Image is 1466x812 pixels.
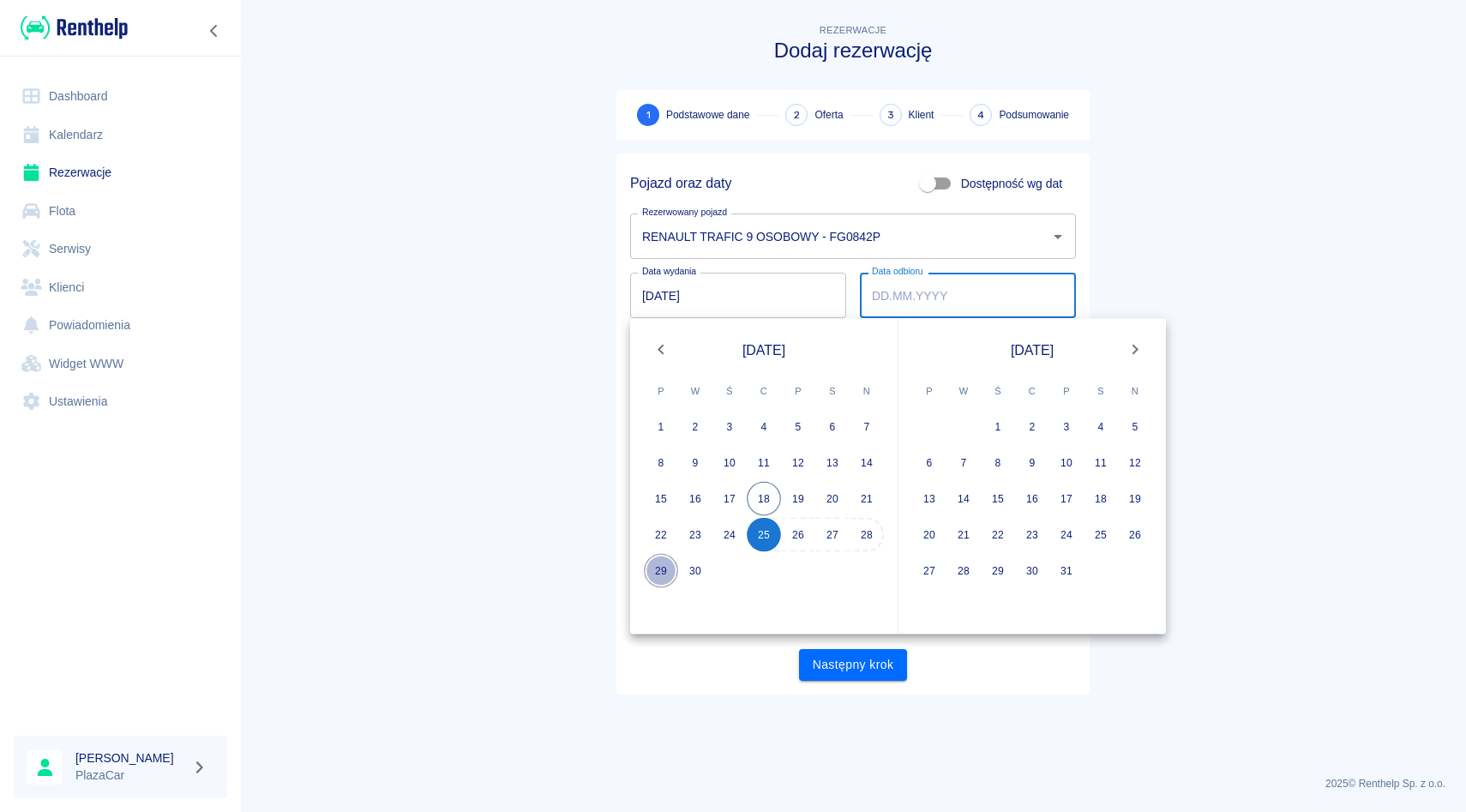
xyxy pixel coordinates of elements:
[909,107,934,123] span: Klient
[644,554,678,588] button: 29
[14,382,227,421] a: Ustawienia
[1046,225,1070,249] button: Otwórz
[712,518,747,552] button: 24
[644,333,678,367] button: Previous month
[817,374,848,408] span: sobota
[912,446,946,480] button: 6
[678,554,712,588] button: 30
[946,482,981,516] button: 14
[781,410,815,444] button: 5
[1084,410,1118,444] button: 4
[644,482,678,516] button: 15
[912,554,946,588] button: 27
[1015,554,1049,588] button: 30
[747,410,781,444] button: 4
[1084,482,1118,516] button: 18
[1015,482,1049,516] button: 16
[14,153,227,192] a: Rezerwacje
[1120,374,1151,408] span: niedziela
[747,446,781,480] button: 11
[14,306,227,345] a: Powiadomienia
[981,446,1015,480] button: 8
[14,230,227,268] a: Serwisy
[1118,446,1152,480] button: 12
[850,482,884,516] button: 21
[678,482,712,516] button: 16
[946,446,981,480] button: 7
[14,192,227,231] a: Flota
[644,446,678,480] button: 8
[14,268,227,307] a: Klienci
[646,106,651,124] span: 1
[814,107,843,123] span: Oferta
[815,410,850,444] button: 6
[666,107,749,123] span: Podstawowe dane
[850,518,884,552] button: 28
[794,106,800,124] span: 2
[21,14,128,42] img: Renthelp logo
[14,14,128,42] a: Renthelp logo
[644,518,678,552] button: 22
[75,749,185,767] h6: [PERSON_NAME]
[1118,482,1152,516] button: 19
[799,649,908,681] button: Następny krok
[1049,482,1084,516] button: 17
[851,374,882,408] span: niedziela
[781,446,815,480] button: 12
[261,776,1445,791] p: 2025 © Renthelp Sp. z o.o.
[630,273,846,318] input: DD.MM.YYYY
[860,273,1076,318] input: DD.MM.YYYY
[714,374,745,408] span: środa
[887,106,894,124] span: 3
[712,410,747,444] button: 3
[977,106,984,124] span: 4
[630,175,731,192] h5: Pojazd oraz daty
[815,482,850,516] button: 20
[981,482,1015,516] button: 15
[1015,518,1049,552] button: 23
[912,482,946,516] button: 13
[1118,410,1152,444] button: 5
[948,374,979,408] span: wtorek
[1085,374,1116,408] span: sobota
[815,518,850,552] button: 27
[961,175,1062,193] span: Dostępność wg dat
[1118,333,1152,367] button: Next month
[912,518,946,552] button: 20
[982,374,1013,408] span: środa
[914,374,945,408] span: poniedziałek
[999,107,1069,123] span: Podsumowanie
[712,482,747,516] button: 17
[642,206,727,219] label: Rezerwowany pojazd
[678,446,712,480] button: 9
[981,554,1015,588] button: 29
[1084,518,1118,552] button: 25
[642,265,696,278] label: Data wydania
[678,410,712,444] button: 2
[1015,446,1049,480] button: 9
[14,116,227,154] a: Kalendarz
[981,410,1015,444] button: 1
[872,265,923,278] label: Data odbioru
[1015,410,1049,444] button: 2
[850,446,884,480] button: 14
[1049,446,1084,480] button: 10
[1017,374,1048,408] span: czwartek
[747,518,781,552] button: 25
[1051,374,1082,408] span: piątek
[981,518,1015,552] button: 22
[678,518,712,552] button: 23
[14,345,227,383] a: Widget WWW
[75,767,185,785] p: PlazaCar
[1049,518,1084,552] button: 24
[783,374,814,408] span: piątek
[616,39,1090,63] h3: Dodaj rezerwację
[748,374,779,408] span: czwartek
[1084,446,1118,480] button: 11
[946,518,981,552] button: 21
[815,446,850,480] button: 13
[781,518,815,552] button: 26
[201,20,227,42] button: Zwiń nawigację
[747,482,781,516] button: 18
[1049,410,1084,444] button: 3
